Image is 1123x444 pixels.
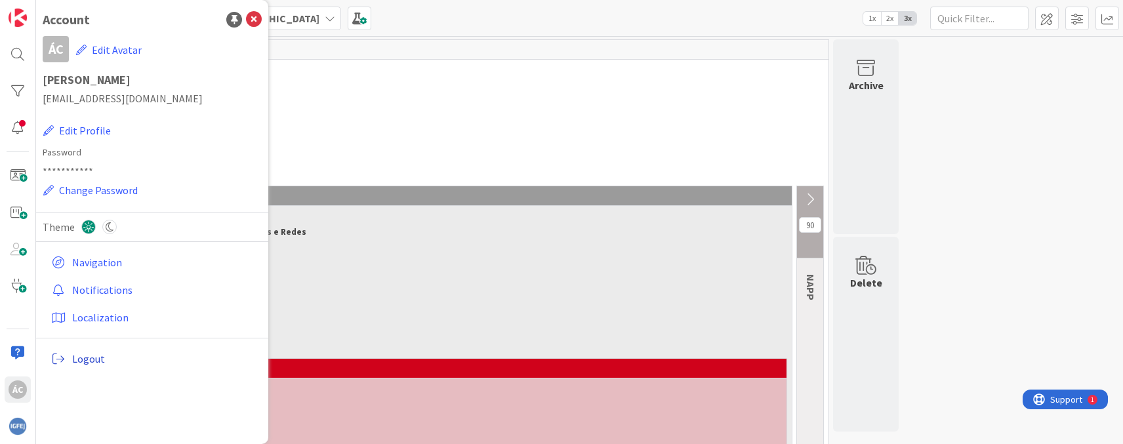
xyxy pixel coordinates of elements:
[48,145,822,155] p: 💡= Ideia
[46,251,262,274] a: Navigation
[43,91,262,106] span: [EMAIL_ADDRESS][DOMAIN_NAME]
[43,36,69,62] div: ÁC
[48,63,812,76] span: 🎽Gestão de Tarefas de Equipas Técnicas
[799,217,821,233] span: 90
[72,351,256,367] span: Logout
[9,9,27,27] img: Visit kanbanzone.com
[850,275,882,291] div: Delete
[43,182,138,199] button: Change Password
[9,417,27,435] img: avatar
[863,12,881,25] span: 1x
[48,134,822,144] p: 🛡️= Atividade para com o QNRCS
[48,91,822,102] p: 🚀 = Atividades de Projeto
[899,12,916,25] span: 3x
[930,7,1029,30] input: Quick Filter...
[90,382,770,395] span: Administração de Sistemas [Sys]
[48,102,822,113] p: 🔄 = Atividade Recorrente
[43,219,75,235] span: Theme
[48,166,822,176] p: 🎓 = Formação
[68,5,71,16] div: 1
[75,36,142,64] button: Edit Avatar
[48,113,822,123] p: 🧰 = Atividade de Funcionamento/Manutenção
[43,122,112,139] button: Edit Profile
[85,209,775,222] span: NASR
[46,278,262,302] a: Notifications
[881,12,899,25] span: 2x
[43,73,262,87] h1: [PERSON_NAME]
[48,123,822,134] p: ✒️ = Atividade de Procedimento/Burocrática
[804,274,817,300] span: NAPP
[46,306,262,329] a: Localization
[28,2,60,18] span: Support
[43,10,90,30] div: Account
[9,380,27,399] div: ÁC
[849,77,884,93] div: Archive
[43,146,262,159] label: Password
